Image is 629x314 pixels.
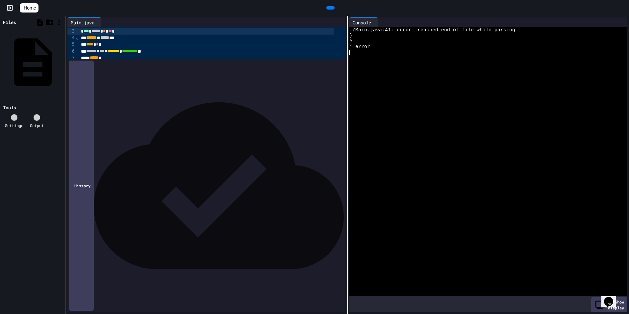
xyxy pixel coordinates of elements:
span: ./Main.java:41: error: reached end of file while parsing [349,27,515,33]
div: Files [3,19,16,26]
div: 3 [67,28,76,35]
div: Output [30,122,44,128]
span: Home [24,5,36,11]
div: 5 [67,41,76,48]
a: Home [20,3,38,13]
div: 6 [67,48,76,55]
div: History [69,61,94,311]
div: Console [349,19,374,26]
div: Main.java [67,17,101,27]
div: Settings [5,122,23,128]
iframe: chat widget [601,288,622,307]
span: 1 error [349,44,370,50]
div: Tools [3,104,16,111]
div: 7 [67,55,76,61]
span: ^ [349,39,352,44]
div: Show display [591,297,627,312]
span: } [349,33,352,39]
div: 4 [67,35,76,41]
div: Main.java [67,19,98,26]
div: Console [349,17,378,27]
span: Fold line [76,35,79,40]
